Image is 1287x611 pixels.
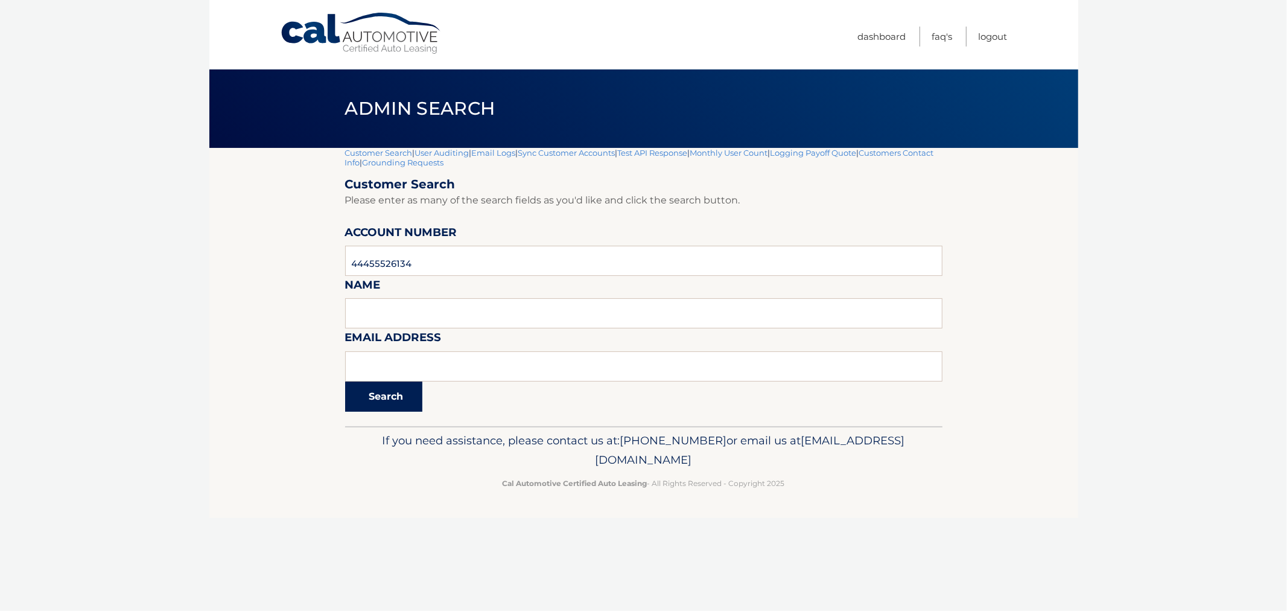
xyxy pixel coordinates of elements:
span: [PHONE_NUMBER] [620,433,727,447]
a: User Auditing [415,148,469,158]
button: Search [345,382,422,412]
a: Customers Contact Info [345,148,934,167]
a: Dashboard [858,27,906,46]
a: Test API Response [618,148,688,158]
a: Email Logs [472,148,516,158]
strong: Cal Automotive Certified Auto Leasing [503,479,647,488]
h2: Customer Search [345,177,942,192]
div: | | | | | | | | [345,148,942,426]
a: Cal Automotive [280,12,443,55]
label: Name [345,276,381,298]
p: If you need assistance, please contact us at: or email us at [353,431,935,470]
label: Email Address [345,328,442,351]
p: - All Rights Reserved - Copyright 2025 [353,477,935,490]
p: Please enter as many of the search fields as you'd like and click the search button. [345,192,942,209]
a: Sync Customer Accounts [518,148,615,158]
a: Customer Search [345,148,413,158]
a: Grounding Requests [363,158,444,167]
a: Monthly User Count [690,148,768,158]
a: Logging Payoff Quote [771,148,857,158]
span: Admin Search [345,97,495,120]
a: Logout [979,27,1008,46]
label: Account Number [345,223,457,246]
a: FAQ's [932,27,953,46]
